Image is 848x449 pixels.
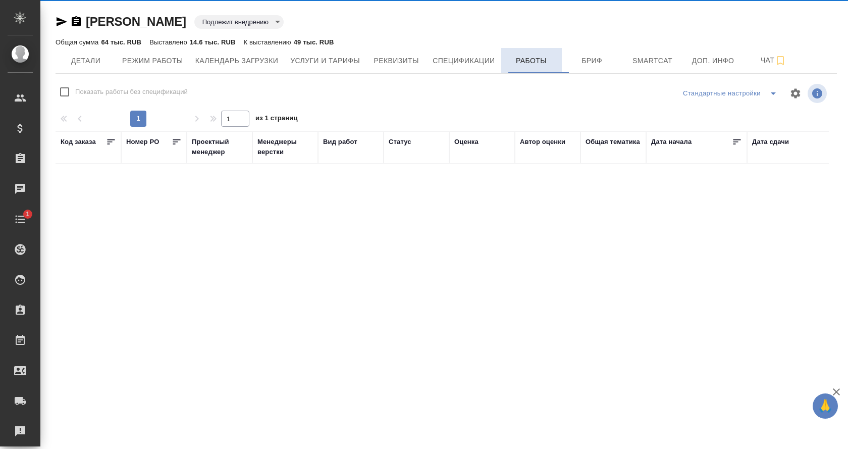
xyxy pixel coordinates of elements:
[61,137,96,147] div: Код заказа
[813,393,838,419] button: 🙏
[774,55,786,67] svg: Подписаться
[628,55,677,67] span: Smartcat
[454,137,479,147] div: Оценка
[586,137,640,147] div: Общая тематика
[75,87,188,97] span: Показать работы без спецификаций
[192,137,247,157] div: Проектный менеджер
[86,15,186,28] a: [PERSON_NAME]
[294,38,334,46] p: 49 тыс. RUB
[62,55,110,67] span: Детали
[3,207,38,232] a: 1
[101,38,141,46] p: 64 тыс. RUB
[255,112,298,127] span: из 1 страниц
[257,137,313,157] div: Менеджеры верстки
[783,81,808,106] span: Настроить таблицу
[520,137,565,147] div: Автор оценки
[56,38,101,46] p: Общая сумма
[507,55,556,67] span: Работы
[651,137,692,147] div: Дата начала
[568,55,616,67] span: Бриф
[680,85,783,102] div: split button
[689,55,737,67] span: Доп. инфо
[20,209,35,219] span: 1
[194,15,284,29] div: Подлежит внедрению
[195,55,279,67] span: Календарь загрузки
[149,38,190,46] p: Выставлено
[389,137,411,147] div: Статус
[323,137,357,147] div: Вид работ
[190,38,236,46] p: 14.6 тыс. RUB
[244,38,294,46] p: К выставлению
[70,16,82,28] button: Скопировать ссылку
[126,137,159,147] div: Номер PO
[372,55,420,67] span: Реквизиты
[122,55,183,67] span: Режим работы
[752,137,789,147] div: Дата сдачи
[290,55,360,67] span: Услуги и тарифы
[750,54,798,67] span: Чат
[56,16,68,28] button: Скопировать ссылку для ЯМессенджера
[199,18,272,26] button: Подлежит внедрению
[433,55,495,67] span: Спецификации
[808,84,829,103] span: Посмотреть информацию
[817,395,834,417] span: 🙏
